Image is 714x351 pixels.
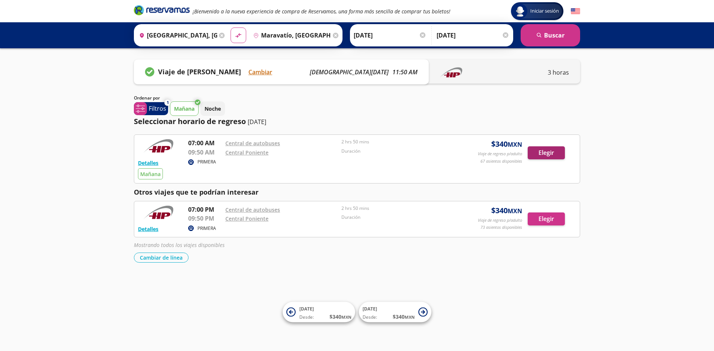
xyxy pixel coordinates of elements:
p: Viaje de regreso p/adulto [478,151,522,157]
p: Ordenar por [134,95,160,101]
small: MXN [508,207,522,215]
img: LINENAME [436,67,466,78]
p: [DEMOGRAPHIC_DATA][DATE] [310,68,389,77]
a: Central Poniente [225,215,268,222]
a: Central de autobuses [225,206,280,213]
button: Detalles [138,225,158,233]
button: Detalles [138,159,158,167]
p: 09:50 PM [188,214,222,223]
p: PRIMERA [197,225,216,232]
small: MXN [508,140,522,149]
a: Central de autobuses [225,140,280,147]
input: Elegir Fecha [354,26,427,45]
button: 1Filtros [134,102,168,115]
p: Seleccionar horario de regreso [134,116,246,127]
span: [DATE] [363,306,377,312]
button: Cambiar de línea [134,253,189,263]
p: 2 hrs 50 mins [341,205,454,212]
span: $ 340 [393,313,415,321]
input: Buscar Destino [250,26,331,45]
p: Otros viajes que te podrían interesar [134,187,580,197]
button: Buscar [521,24,580,46]
p: 67 asientos disponibles [480,158,522,165]
p: Mañana [174,105,194,113]
button: [DATE]Desde:$340MXN [283,302,355,322]
span: 1 [167,100,169,106]
span: $ 340 [491,139,522,150]
p: 09:50 AM [188,148,222,157]
button: Elegir [528,146,565,159]
p: 3 horas [548,68,569,77]
a: Brand Logo [134,4,190,18]
p: PRIMERA [197,159,216,165]
span: Iniciar sesión [527,7,562,15]
span: Mañana [140,170,161,178]
em: ¡Bienvenido a la nueva experiencia de compra de Reservamos, una forma más sencilla de comprar tus... [193,8,450,15]
button: Noche [200,101,225,116]
button: [DATE]Desde:$340MXN [359,302,431,322]
p: 11:50 AM [392,68,418,77]
p: Viaje de [PERSON_NAME] [158,67,241,77]
img: RESERVAMOS [138,139,179,153]
i: Brand Logo [134,4,190,16]
p: Viaje de regreso p/adulto [478,217,522,224]
p: Filtros [149,104,166,113]
span: $ 340 [329,313,351,321]
p: 07:00 AM [188,139,222,147]
em: Mostrando todos los viajes disponibles [134,241,225,248]
p: 73 asientos disponibles [480,224,522,231]
p: Duración [341,214,454,221]
input: Buscar Origen [136,26,217,45]
p: 07:00 PM [188,205,222,214]
span: $ 340 [491,205,522,216]
input: Opcional [437,26,509,45]
small: MXN [341,314,351,320]
span: Desde: [363,314,377,321]
span: [DATE] [299,306,314,312]
span: Desde: [299,314,314,321]
button: Cambiar [248,68,272,77]
p: Noche [205,105,221,113]
a: Central Poniente [225,149,268,156]
button: English [571,7,580,16]
p: [DATE] [248,117,266,126]
button: Elegir [528,212,565,225]
img: RESERVAMOS [138,205,179,220]
small: MXN [405,314,415,320]
button: Mañana [170,101,199,116]
p: 2 hrs 50 mins [341,139,454,145]
p: Duración [341,148,454,155]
